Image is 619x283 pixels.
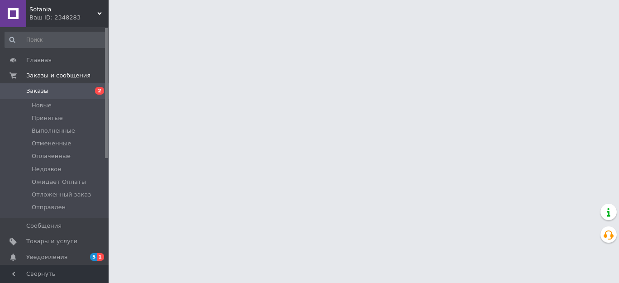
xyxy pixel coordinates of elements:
span: 2 [95,87,104,95]
span: Отложенный заказ [32,191,91,199]
div: Ваш ID: 2348283 [29,14,109,22]
input: Поиск [5,32,107,48]
span: 1 [97,253,104,261]
span: Недозвон [32,165,62,173]
span: Отмененные [32,139,71,148]
span: Оплаченные [32,152,71,160]
span: Сообщения [26,222,62,230]
span: Выполненные [32,127,75,135]
span: Новые [32,101,52,110]
span: Главная [26,56,52,64]
span: 5 [90,253,97,261]
span: Ожидает Оплаты [32,178,86,186]
span: Отправлен [32,203,66,211]
span: Заказы и сообщения [26,72,90,80]
span: Принятые [32,114,63,122]
span: Заказы [26,87,48,95]
span: Товары и услуги [26,237,77,245]
span: Sofania [29,5,97,14]
span: Уведомления [26,253,67,261]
